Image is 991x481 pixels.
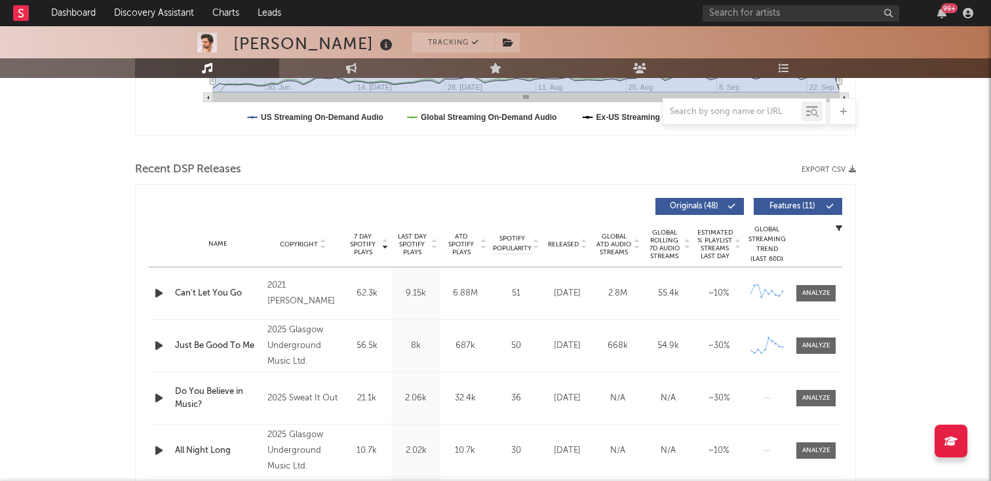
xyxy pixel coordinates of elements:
div: [DATE] [545,339,589,353]
span: Global ATD Audio Streams [596,233,632,256]
a: Can't Let You Go [175,287,261,300]
div: 2.8M [596,287,640,300]
div: 54.9k [646,339,690,353]
span: Global Rolling 7D Audio Streams [646,229,682,260]
div: 668k [596,339,640,353]
div: ~ 10 % [697,287,741,300]
span: Features ( 11 ) [762,202,823,210]
div: Global Streaming Trend (Last 60D) [747,225,787,264]
div: 56.5k [345,339,388,353]
div: N/A [646,392,690,405]
a: Do You Believe in Music? [175,385,261,411]
input: Search for artists [703,5,899,22]
div: [PERSON_NAME] [233,33,396,54]
div: 2.06k [395,392,437,405]
div: 687k [444,339,486,353]
div: 8k [395,339,437,353]
div: 2025 Glasgow Underground Music Ltd. [267,427,339,474]
div: [DATE] [545,287,589,300]
a: Just Be Good To Me [175,339,261,353]
button: Tracking [412,33,494,52]
span: Estimated % Playlist Streams Last Day [697,229,733,260]
div: N/A [646,444,690,457]
span: Released [548,240,579,248]
span: Recent DSP Releases [135,162,241,178]
div: 99 + [941,3,958,13]
div: Name [175,239,261,249]
div: ~ 30 % [697,339,741,353]
button: Features(11) [754,198,842,215]
div: [DATE] [545,444,589,457]
div: ~ 10 % [697,444,741,457]
div: 2021 [PERSON_NAME] [267,278,339,309]
div: N/A [596,444,640,457]
div: 10.7k [345,444,388,457]
div: 21.1k [345,392,388,405]
div: ~ 30 % [697,392,741,405]
div: 30 [493,444,539,457]
div: 9.15k [395,287,437,300]
div: [DATE] [545,392,589,405]
div: 2025 Glasgow Underground Music Ltd. [267,322,339,370]
button: Originals(48) [655,198,744,215]
div: 10.7k [444,444,486,457]
a: All Night Long [175,444,261,457]
div: N/A [596,392,640,405]
span: ATD Spotify Plays [444,233,478,256]
button: Export CSV [802,166,856,174]
span: Originals ( 48 ) [664,202,724,210]
div: 50 [493,339,539,353]
div: 55.4k [646,287,690,300]
div: 6.88M [444,287,486,300]
div: 32.4k [444,392,486,405]
span: Copyright [280,240,318,248]
span: Last Day Spotify Plays [395,233,429,256]
div: 62.3k [345,287,388,300]
span: Spotify Popularity [493,234,532,254]
div: 51 [493,287,539,300]
div: 2.02k [395,444,437,457]
div: 2025 Sweat It Out [267,391,339,406]
div: 36 [493,392,539,405]
span: 7 Day Spotify Plays [345,233,380,256]
input: Search by song name or URL [663,107,802,117]
button: 99+ [937,8,946,18]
